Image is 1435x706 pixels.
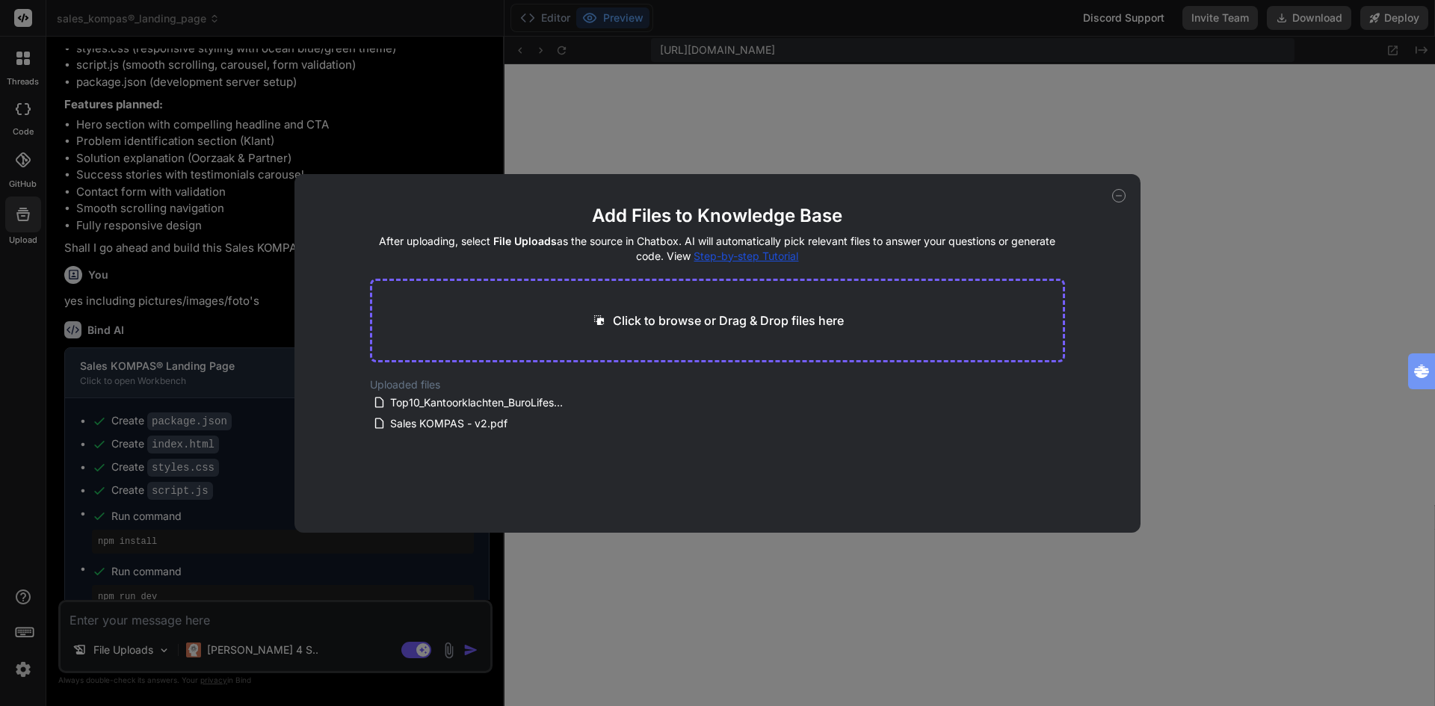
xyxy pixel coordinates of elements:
h2: Add Files to Knowledge Base [370,204,1066,228]
h4: After uploading, select as the source in Chatbox. AI will automatically pick relevant files to an... [370,234,1066,264]
h2: Uploaded files [370,377,1066,392]
span: File Uploads [493,235,557,247]
span: Step-by-step Tutorial [694,250,798,262]
span: Sales KOMPAS - v2.pdf [389,415,509,433]
p: Click to browse or Drag & Drop files here [613,312,844,329]
span: Top10_Kantoorklachten_BuroLifestyle.pdf [389,394,565,412]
